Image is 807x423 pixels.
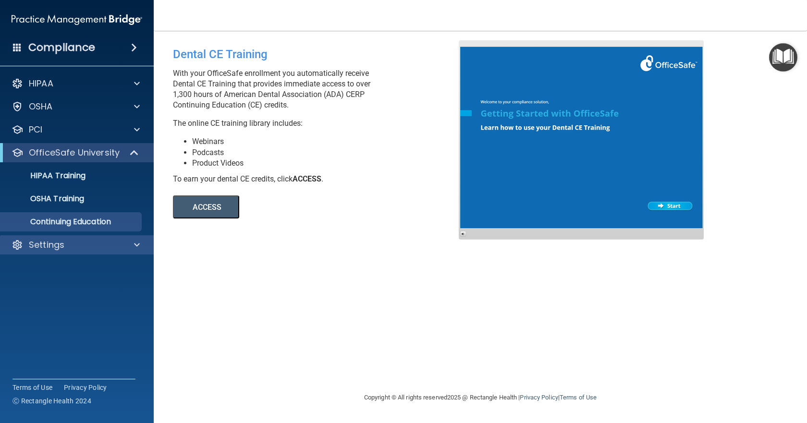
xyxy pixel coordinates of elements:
[173,118,466,129] p: The online CE training library includes:
[173,204,436,211] a: ACCESS
[28,41,95,54] h4: Compliance
[293,174,321,183] b: ACCESS
[29,101,53,112] p: OSHA
[12,124,140,135] a: PCI
[641,355,795,393] iframe: Drift Widget Chat Controller
[520,394,558,401] a: Privacy Policy
[12,239,140,251] a: Settings
[12,78,140,89] a: HIPAA
[6,171,86,181] p: HIPAA Training
[173,68,466,110] p: With your OfficeSafe enrollment you automatically receive Dental CE Training that provides immedi...
[6,194,84,204] p: OSHA Training
[305,382,656,413] div: Copyright © All rights reserved 2025 @ Rectangle Health | |
[6,217,137,227] p: Continuing Education
[192,136,466,147] li: Webinars
[173,40,466,68] div: Dental CE Training
[560,394,597,401] a: Terms of Use
[12,147,139,158] a: OfficeSafe University
[192,158,466,169] li: Product Videos
[29,124,42,135] p: PCI
[173,174,466,184] div: To earn your dental CE credits, click .
[64,383,107,392] a: Privacy Policy
[29,78,53,89] p: HIPAA
[12,101,140,112] a: OSHA
[173,195,239,218] button: ACCESS
[29,239,64,251] p: Settings
[12,383,52,392] a: Terms of Use
[769,43,797,72] button: Open Resource Center
[192,147,466,158] li: Podcasts
[29,147,120,158] p: OfficeSafe University
[12,10,142,29] img: PMB logo
[12,396,91,406] span: Ⓒ Rectangle Health 2024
